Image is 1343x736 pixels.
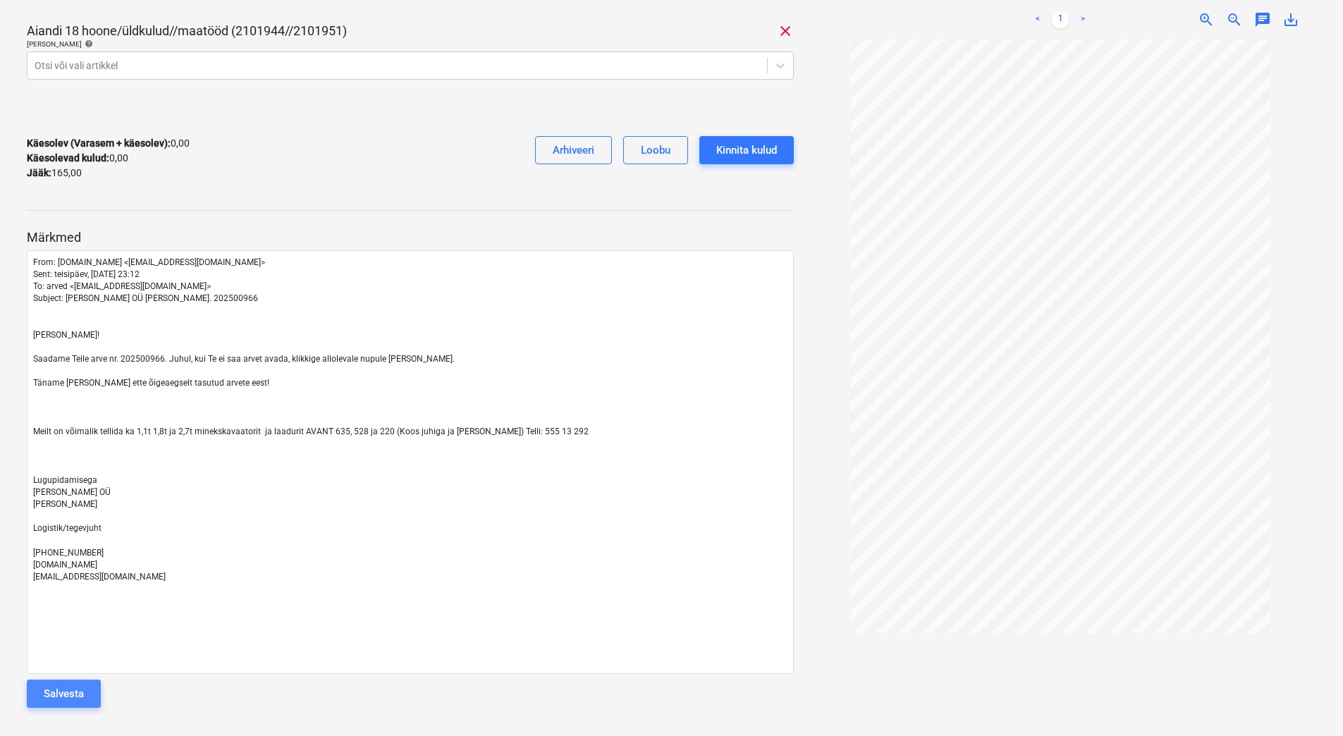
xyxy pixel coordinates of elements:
strong: Käesolevad kulud : [27,152,109,164]
a: Previous page [1029,11,1046,28]
span: [EMAIL_ADDRESS][DOMAIN_NAME] [33,572,166,582]
span: [PERSON_NAME] [33,499,97,509]
span: save_alt [1282,11,1299,28]
span: chat [1254,11,1271,28]
span: From: [DOMAIN_NAME] <[EMAIL_ADDRESS][DOMAIN_NAME]> [33,257,265,267]
span: Subject: [PERSON_NAME] OÜ [PERSON_NAME]. 202500966 [33,293,258,303]
button: Kinnita kulud [699,136,794,164]
div: [PERSON_NAME] [27,39,794,49]
strong: Käesolev (Varasem + käesolev) : [27,137,171,149]
p: Märkmed [27,229,794,246]
button: Salvesta [27,680,101,708]
span: Logistik/tegevjuht [33,523,102,533]
div: Salvesta [44,685,84,703]
p: 165,00 [27,166,82,180]
span: Sent: teisipäev, [DATE] 23:12 [33,269,140,279]
span: zoom_in [1198,11,1215,28]
span: [DOMAIN_NAME] [33,560,97,570]
span: Meilt on võimalik tellida ka 1,1t 1,8t ja 2,7t minekskavaatorit ja laadurit AVANT 635, 528 ja 220... [33,427,589,436]
div: Loobu [641,141,670,159]
span: zoom_out [1226,11,1243,28]
span: [PHONE_NUMBER] [33,548,104,558]
div: Arhiveeri [553,141,594,159]
span: Täname [PERSON_NAME] ette õigeaegselt tasutud arvete eest! [33,378,269,388]
a: Next page [1074,11,1091,28]
p: Aiandi 18 hoone/üldkulud//maatööd (2101944//2101951) [27,23,347,39]
div: Kinnita kulud [716,141,777,159]
span: [PERSON_NAME]! [33,330,99,340]
button: Arhiveeri [535,136,612,164]
span: [PERSON_NAME] OÜ [33,487,111,497]
span: help [82,39,93,48]
span: clear [777,23,794,39]
a: Page 1 is your current page [1052,11,1069,28]
button: Loobu [623,136,688,164]
p: 0,00 [27,151,128,166]
p: 0,00 [27,136,190,151]
span: Lugupidamisega [33,475,97,485]
span: Saadame Teile arve nr. 202500966. Juhul, kui Te ei saa arvet avada, klikkige allolevale nupule [P... [33,354,455,364]
iframe: Chat Widget [1273,668,1343,736]
span: To: arved <[EMAIL_ADDRESS][DOMAIN_NAME]> [33,281,211,291]
strong: Jääk : [27,167,51,178]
